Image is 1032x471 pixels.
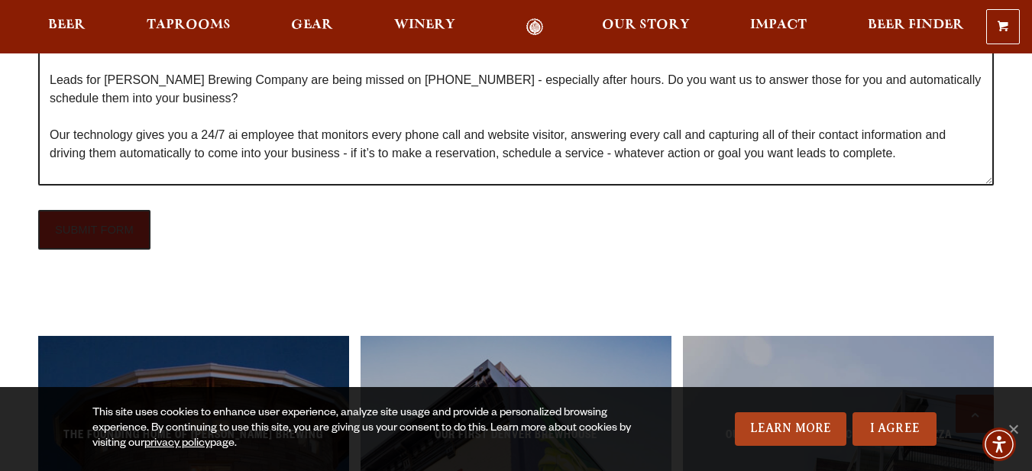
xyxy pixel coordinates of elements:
span: Winery [394,19,455,31]
div: This site uses cookies to enhance user experience, analyze site usage and provide a personalized ... [92,406,666,452]
input: SUBMIT FORM [38,210,150,250]
span: Beer [48,19,86,31]
span: Beer Finder [868,19,964,31]
a: privacy policy [144,438,210,450]
a: Taprooms [137,18,241,36]
a: Beer Finder [858,18,974,36]
a: Our Story [592,18,700,36]
span: Impact [750,19,807,31]
span: Gear [291,19,333,31]
a: Learn More [735,412,847,446]
a: Winery [384,18,465,36]
div: Accessibility Menu [982,427,1016,461]
span: Taprooms [147,19,231,31]
a: I Agree [852,412,937,446]
span: Our Story [602,19,690,31]
a: Beer [38,18,95,36]
a: Gear [281,18,343,36]
a: Impact [740,18,817,36]
a: Odell Home [506,18,564,36]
